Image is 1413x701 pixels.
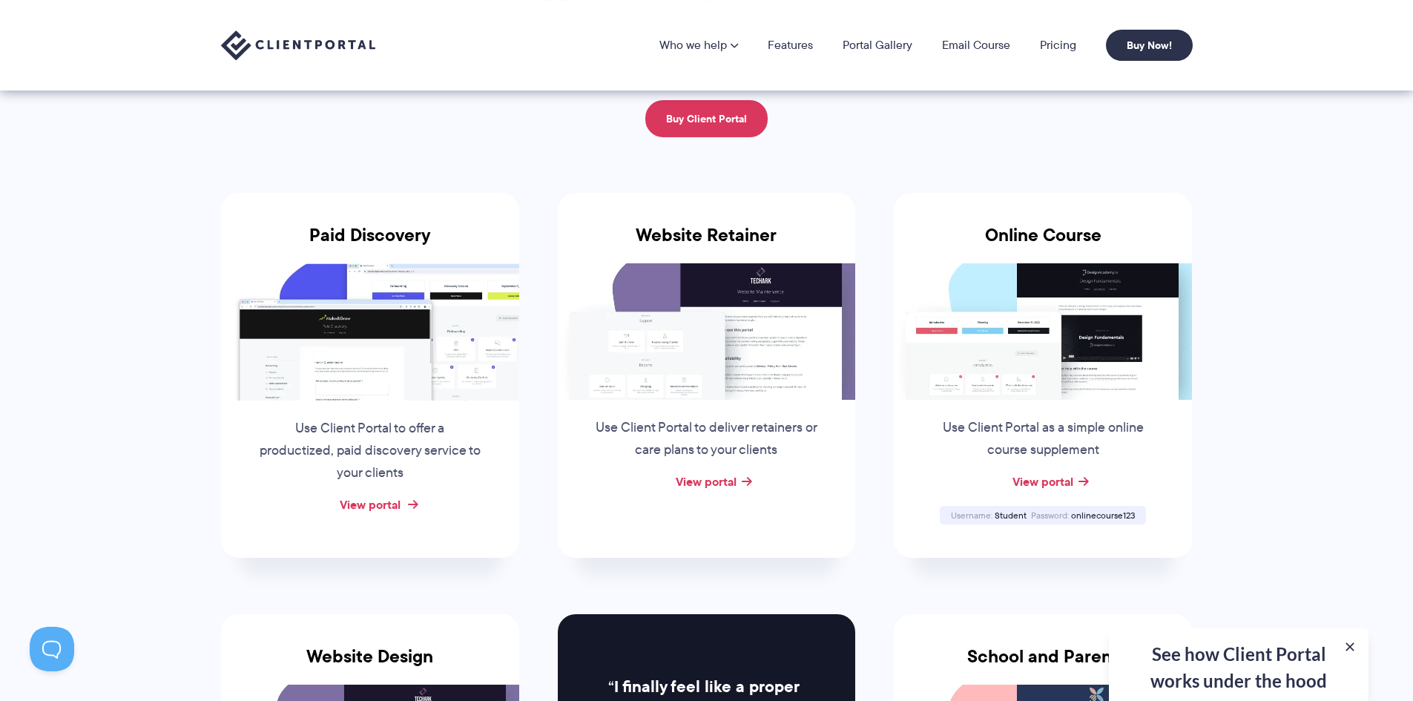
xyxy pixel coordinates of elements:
h3: School and Parent [894,646,1192,685]
a: Buy Now! [1106,30,1193,61]
h3: Online Course [894,225,1192,263]
span: Username [951,509,992,521]
h3: Paid Discovery [221,225,519,263]
p: Use Client Portal to deliver retainers or care plans to your clients [593,417,819,461]
iframe: Toggle Customer Support [30,627,74,671]
span: Password [1031,509,1069,521]
a: View portal [676,473,737,490]
a: Portal Gallery [843,39,912,51]
p: Use Client Portal to offer a productized, paid discovery service to your clients [257,418,483,484]
a: View portal [340,496,401,513]
span: onlinecourse123 [1071,509,1135,521]
h3: Website Retainer [558,225,856,263]
a: Who we help [659,39,738,51]
p: Use Client Portal as a simple online course supplement [930,417,1156,461]
a: Features [768,39,813,51]
span: Student [995,509,1027,521]
a: Pricing [1040,39,1076,51]
a: View portal [1012,473,1073,490]
a: Buy Client Portal [645,100,768,137]
h3: Website Design [221,646,519,685]
a: Email Course [942,39,1010,51]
